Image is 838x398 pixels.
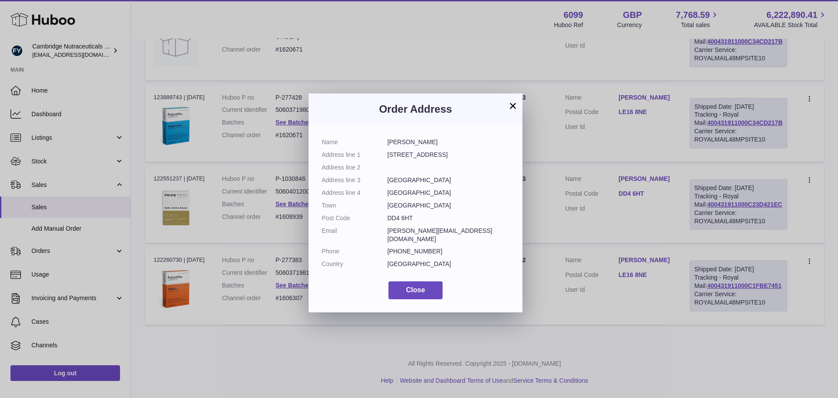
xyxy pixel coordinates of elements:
button: × [508,100,518,111]
dt: Email [322,227,388,243]
dd: [GEOGRAPHIC_DATA] [388,189,510,197]
dd: [PHONE_NUMBER] [388,247,510,256]
span: Close [406,286,425,294]
dt: Address line 1 [322,151,388,159]
dd: [PERSON_NAME][EMAIL_ADDRESS][DOMAIN_NAME] [388,227,510,243]
dd: [STREET_ADDRESS] [388,151,510,159]
dt: Town [322,201,388,210]
dt: Post Code [322,214,388,222]
dt: Name [322,138,388,146]
dd: DD4 6HT [388,214,510,222]
dt: Country [322,260,388,268]
dd: [GEOGRAPHIC_DATA] [388,176,510,184]
dd: [GEOGRAPHIC_DATA] [388,201,510,210]
dt: Address line 4 [322,189,388,197]
h3: Order Address [322,102,509,116]
dd: [GEOGRAPHIC_DATA] [388,260,510,268]
dd: [PERSON_NAME] [388,138,510,146]
button: Close [388,281,443,299]
dt: Phone [322,247,388,256]
dt: Address line 3 [322,176,388,184]
dt: Address line 2 [322,163,388,172]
